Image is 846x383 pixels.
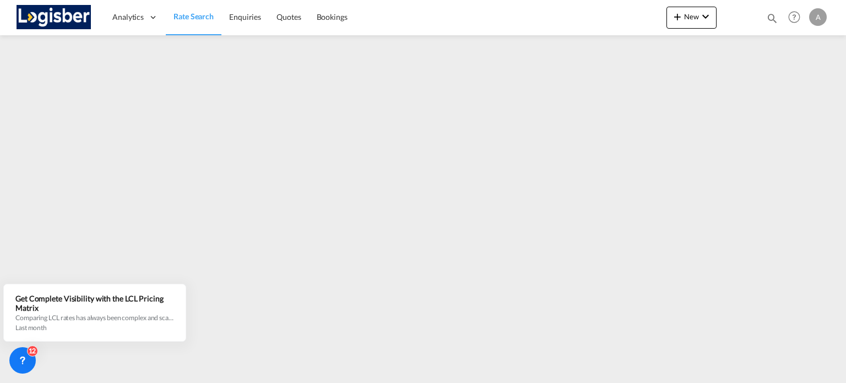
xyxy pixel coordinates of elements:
[809,8,827,26] div: A
[17,5,91,30] img: d7a75e507efd11eebffa5922d020a472.png
[666,7,717,29] button: icon-plus 400-fgNewicon-chevron-down
[112,12,144,23] span: Analytics
[785,8,804,26] span: Help
[671,10,684,23] md-icon: icon-plus 400-fg
[173,12,214,21] span: Rate Search
[276,12,301,21] span: Quotes
[766,12,778,29] div: icon-magnify
[699,10,712,23] md-icon: icon-chevron-down
[785,8,809,28] div: Help
[317,12,348,21] span: Bookings
[229,12,261,21] span: Enquiries
[671,12,712,21] span: New
[766,12,778,24] md-icon: icon-magnify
